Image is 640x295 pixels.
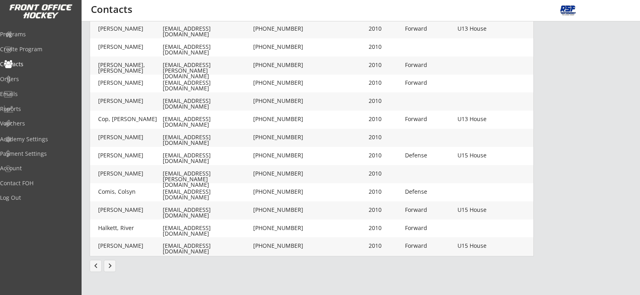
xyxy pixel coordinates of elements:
div: 2010 [369,189,401,195]
div: 2010 [369,62,401,68]
div: [PHONE_NUMBER] [253,98,310,104]
div: [PHONE_NUMBER] [253,225,310,231]
div: Forward [405,80,453,86]
div: [PERSON_NAME] [98,243,163,249]
div: [PHONE_NUMBER] [253,189,310,195]
div: 2010 [369,80,401,86]
div: Forward [405,26,453,31]
div: [EMAIL_ADDRESS][DOMAIN_NAME] [163,44,252,55]
div: 2010 [369,134,401,140]
div: 2010 [369,243,401,249]
div: [EMAIL_ADDRESS][DOMAIN_NAME] [163,189,252,200]
div: Defense [405,153,453,158]
div: [EMAIL_ADDRESS][DOMAIN_NAME] [163,80,252,91]
div: Halkett, River [98,225,163,231]
div: 2010 [369,153,401,158]
div: 2010 [369,171,401,176]
div: [PERSON_NAME] [98,44,163,50]
button: chevron_left [90,260,102,272]
div: Forward [405,207,453,213]
div: 2010 [369,98,401,104]
div: 2010 [369,26,401,31]
div: 2010 [369,225,401,231]
div: Comis, Colsyn [98,189,163,195]
div: [PHONE_NUMBER] [253,243,310,249]
div: [EMAIL_ADDRESS][DOMAIN_NAME] [163,98,252,109]
div: [PHONE_NUMBER] [253,44,310,50]
div: U15 House [457,153,506,158]
div: [PERSON_NAME] [98,80,163,86]
div: Cop, [PERSON_NAME] [98,116,163,122]
div: [PHONE_NUMBER] [253,153,310,158]
div: [EMAIL_ADDRESS][DOMAIN_NAME] [163,243,252,254]
div: Forward [405,243,453,249]
div: U13 House [457,26,506,31]
div: [EMAIL_ADDRESS][DOMAIN_NAME] [163,225,252,236]
div: [PHONE_NUMBER] [253,26,310,31]
div: [PERSON_NAME] [98,98,163,104]
div: [PHONE_NUMBER] [253,116,310,122]
div: [PERSON_NAME] [98,26,163,31]
div: Defense [405,189,453,195]
button: keyboard_arrow_right [104,260,116,272]
div: [PERSON_NAME], [PERSON_NAME] [98,62,163,73]
div: [PERSON_NAME] [98,153,163,158]
div: [PHONE_NUMBER] [253,62,310,68]
div: U15 House [457,207,506,213]
div: [PERSON_NAME] [98,171,163,176]
div: Forward [405,62,453,68]
div: [PERSON_NAME] [98,134,163,140]
div: 2010 [369,44,401,50]
div: U13 House [457,116,506,122]
div: [PHONE_NUMBER] [253,80,310,86]
div: [PHONE_NUMBER] [253,171,310,176]
div: Forward [405,225,453,231]
div: [EMAIL_ADDRESS][DOMAIN_NAME] [163,26,252,37]
div: [PHONE_NUMBER] [253,207,310,213]
div: [EMAIL_ADDRESS][DOMAIN_NAME] [163,134,252,146]
div: 2010 [369,207,401,213]
div: 2010 [369,116,401,122]
div: [EMAIL_ADDRESS][DOMAIN_NAME] [163,153,252,164]
div: [EMAIL_ADDRESS][DOMAIN_NAME] [163,116,252,128]
div: [PHONE_NUMBER] [253,134,310,140]
div: Forward [405,116,453,122]
div: [EMAIL_ADDRESS][DOMAIN_NAME] [163,207,252,218]
div: [EMAIL_ADDRESS][PERSON_NAME][DOMAIN_NAME] [163,171,252,188]
div: [EMAIL_ADDRESS][PERSON_NAME][DOMAIN_NAME] [163,62,252,79]
div: U15 House [457,243,506,249]
div: [PERSON_NAME] [98,207,163,213]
